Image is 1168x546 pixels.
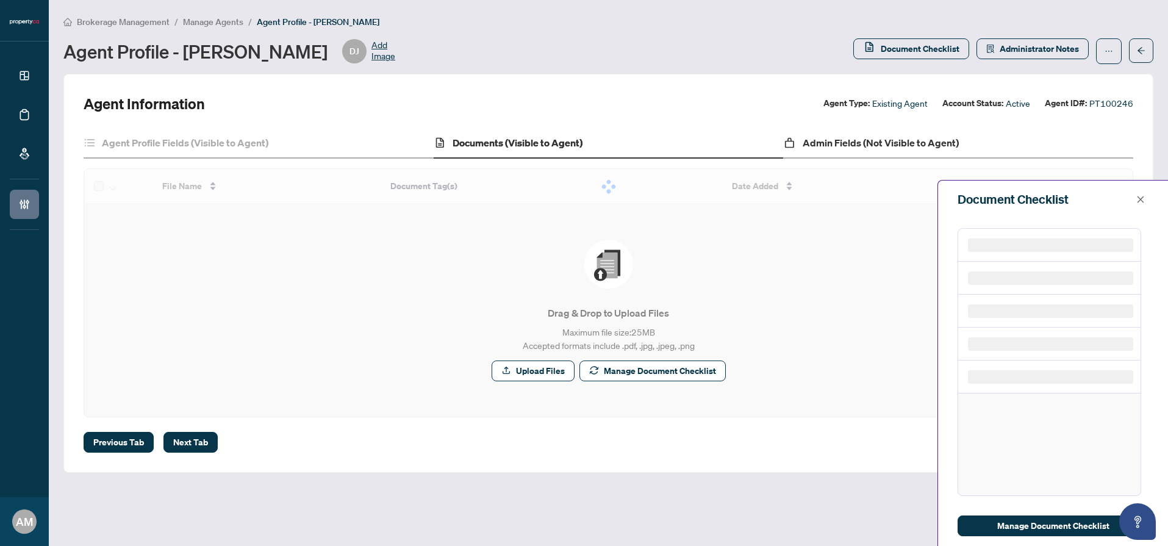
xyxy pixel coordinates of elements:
span: DJ [349,45,359,58]
button: Upload Files [492,361,575,381]
h4: Agent Profile Fields (Visible to Agent) [102,135,268,150]
span: Active [1006,96,1030,110]
img: logo [10,18,39,26]
span: PT100246 [1089,96,1133,110]
span: solution [986,45,995,53]
h4: Admin Fields (Not Visible to Agent) [803,135,959,150]
button: Next Tab [163,432,218,453]
h4: Documents (Visible to Agent) [453,135,582,150]
button: Document Checklist [853,38,969,59]
span: Manage Document Checklist [997,516,1109,536]
span: ellipsis [1105,47,1113,56]
label: Agent Type: [823,96,870,110]
span: home [63,18,72,26]
button: Administrator Notes [976,38,1089,59]
span: Upload Files [516,361,565,381]
span: Previous Tab [93,433,144,452]
h2: Agent Information [84,94,205,113]
span: close [1136,195,1145,204]
p: Maximum file size: 25 MB Accepted formats include .pdf, .jpg, .jpeg, .png [109,325,1108,352]
img: File Upload [584,240,633,289]
label: Account Status: [942,96,1003,110]
label: Agent ID#: [1045,96,1087,110]
span: Next Tab [173,433,208,452]
div: Document Checklist [958,190,1133,209]
span: AM [16,513,33,530]
li: / [174,15,178,29]
span: Existing Agent [872,96,928,110]
button: Manage Document Checklist [958,515,1148,536]
button: Previous Tab [84,432,154,453]
span: Document Checklist [881,39,959,59]
span: arrow-left [1137,46,1145,55]
span: Manage Agents [183,16,243,27]
div: Agent Profile - [PERSON_NAME] [63,39,395,63]
p: Drag & Drop to Upload Files [109,306,1108,320]
li: / [248,15,252,29]
button: Manage Document Checklist [579,361,726,381]
span: Add Image [371,39,395,63]
span: Manage Document Checklist [604,361,716,381]
span: Agent Profile - [PERSON_NAME] [257,16,379,27]
span: File UploadDrag & Drop to Upload FilesMaximum file size:25MBAccepted formats include .pdf, .jpg, ... [99,219,1118,402]
button: Open asap [1119,503,1156,540]
span: Brokerage Management [77,16,170,27]
span: Administrator Notes [1000,39,1079,59]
